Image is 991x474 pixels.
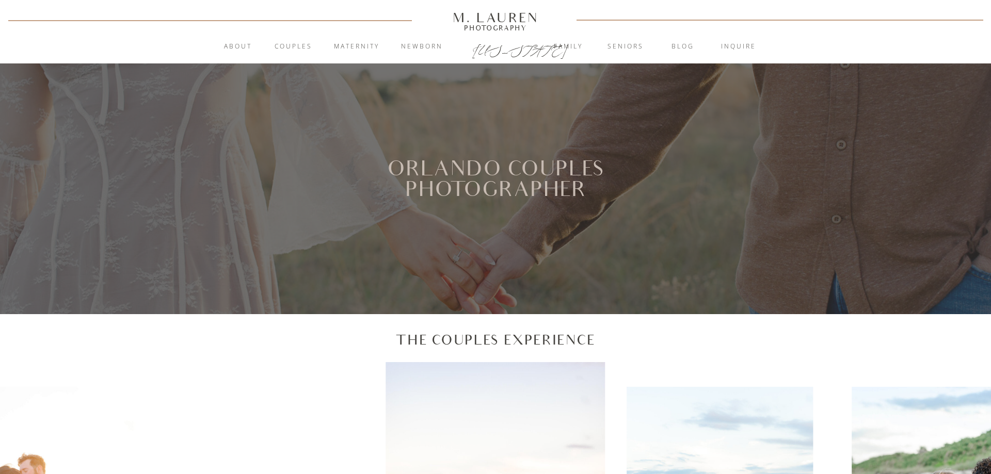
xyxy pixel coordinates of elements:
a: blog [655,42,711,52]
a: Newborn [394,42,450,52]
a: [US_STATE] [472,42,519,55]
a: Couples [265,42,321,52]
a: inquire [711,42,766,52]
h1: Orlando Couples Photographer [370,159,621,226]
p: The Couples Experience [395,331,596,348]
a: Family [540,42,596,52]
a: Photography [448,25,543,30]
a: Maternity [329,42,385,52]
a: M. Lauren [422,12,569,23]
a: Seniors [598,42,653,52]
a: About [218,42,258,52]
